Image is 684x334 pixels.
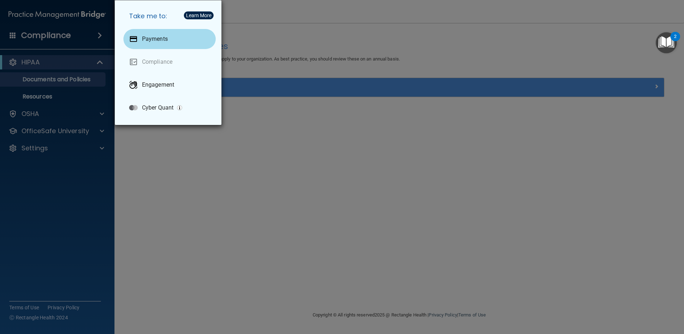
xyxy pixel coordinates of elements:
[656,32,677,53] button: Open Resource Center, 2 new notifications
[560,283,675,312] iframe: Drift Widget Chat Controller
[123,98,216,118] a: Cyber Quant
[123,6,216,26] h5: Take me to:
[674,37,676,46] div: 2
[123,75,216,95] a: Engagement
[142,104,174,111] p: Cyber Quant
[142,81,174,88] p: Engagement
[186,13,211,18] div: Learn More
[184,11,214,19] button: Learn More
[142,35,168,43] p: Payments
[123,29,216,49] a: Payments
[123,52,216,72] a: Compliance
